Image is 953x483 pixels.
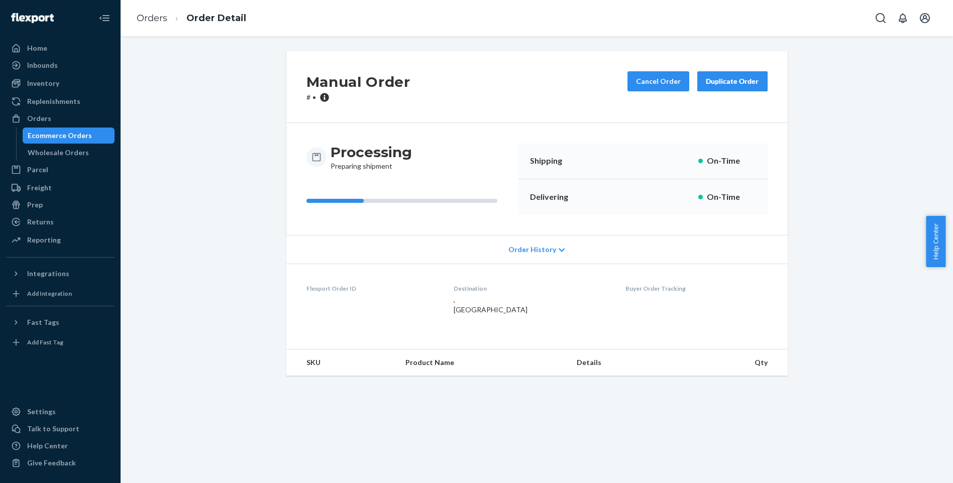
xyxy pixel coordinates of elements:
[6,180,115,196] a: Freight
[454,295,527,314] span: , [GEOGRAPHIC_DATA]
[27,165,48,175] div: Parcel
[707,155,756,167] p: On-Time
[6,57,115,73] a: Inbounds
[27,96,80,106] div: Replenishments
[27,60,58,70] div: Inbounds
[6,197,115,213] a: Prep
[6,455,115,471] button: Give Feedback
[915,8,935,28] button: Open account menu
[27,235,61,245] div: Reporting
[6,314,115,330] button: Fast Tags
[94,8,115,28] button: Close Navigation
[27,217,54,227] div: Returns
[926,216,945,267] button: Help Center
[27,269,69,279] div: Integrations
[27,113,51,124] div: Orders
[286,349,398,376] th: SKU
[27,317,59,327] div: Fast Tags
[6,214,115,230] a: Returns
[6,404,115,420] a: Settings
[27,424,79,434] div: Talk to Support
[6,40,115,56] a: Home
[625,284,768,293] dt: Buyer Order Tracking
[6,75,115,91] a: Inventory
[893,8,913,28] button: Open notifications
[28,131,92,141] div: Ecommerce Orders
[530,191,587,203] p: Delivering
[129,4,254,33] ol: breadcrumbs
[6,286,115,302] a: Add Integration
[6,266,115,282] button: Integrations
[27,338,63,346] div: Add Fast Tag
[6,93,115,109] a: Replenishments
[312,93,316,101] span: •
[697,71,768,91] button: Duplicate Order
[508,245,556,255] span: Order History
[707,191,756,203] p: On-Time
[6,232,115,248] a: Reporting
[454,284,609,293] dt: Destination
[186,13,246,24] a: Order Detail
[23,128,115,144] a: Ecommerce Orders
[27,200,43,210] div: Prep
[871,8,891,28] button: Open Search Box
[11,13,54,23] img: Flexport logo
[27,441,68,451] div: Help Center
[530,155,587,167] p: Shipping
[137,13,167,24] a: Orders
[6,334,115,350] a: Add Fast Tag
[397,349,568,376] th: Product Name
[28,148,89,158] div: Wholesale Orders
[6,421,115,437] a: Talk to Support
[306,71,410,92] h2: Manual Order
[679,349,787,376] th: Qty
[27,78,59,88] div: Inventory
[27,43,47,53] div: Home
[331,143,412,171] div: Preparing shipment
[6,110,115,127] a: Orders
[27,183,52,193] div: Freight
[6,438,115,454] a: Help Center
[627,71,689,91] button: Cancel Order
[23,145,115,161] a: Wholesale Orders
[306,92,410,102] p: #
[706,76,759,86] div: Duplicate Order
[6,162,115,178] a: Parcel
[331,143,412,161] h3: Processing
[27,289,72,298] div: Add Integration
[306,284,438,293] dt: Flexport Order ID
[569,349,679,376] th: Details
[27,458,76,468] div: Give Feedback
[27,407,56,417] div: Settings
